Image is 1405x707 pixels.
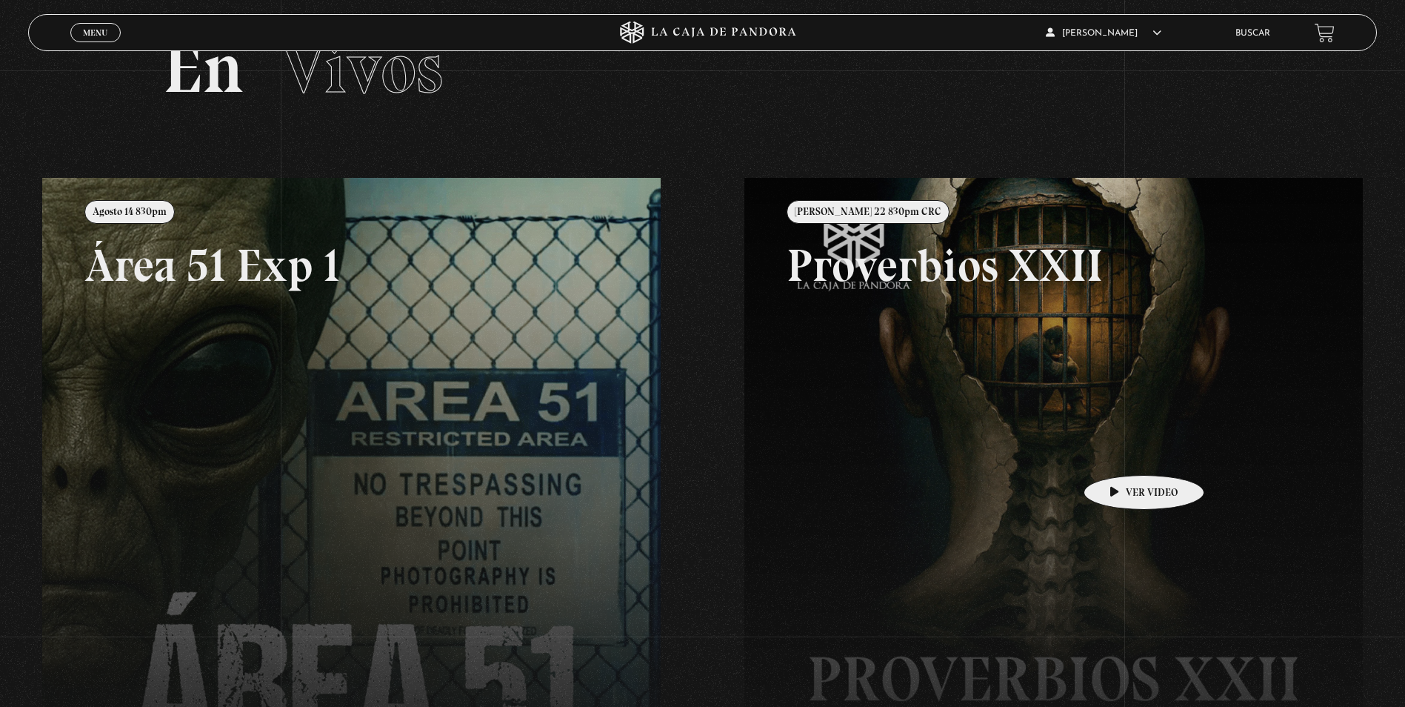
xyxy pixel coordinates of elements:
span: Vivos [281,26,443,110]
a: View your shopping cart [1315,23,1335,43]
h2: En [163,33,1242,104]
span: Menu [83,28,107,37]
a: Buscar [1235,29,1270,38]
span: Cerrar [79,41,113,51]
span: [PERSON_NAME] [1046,29,1161,38]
